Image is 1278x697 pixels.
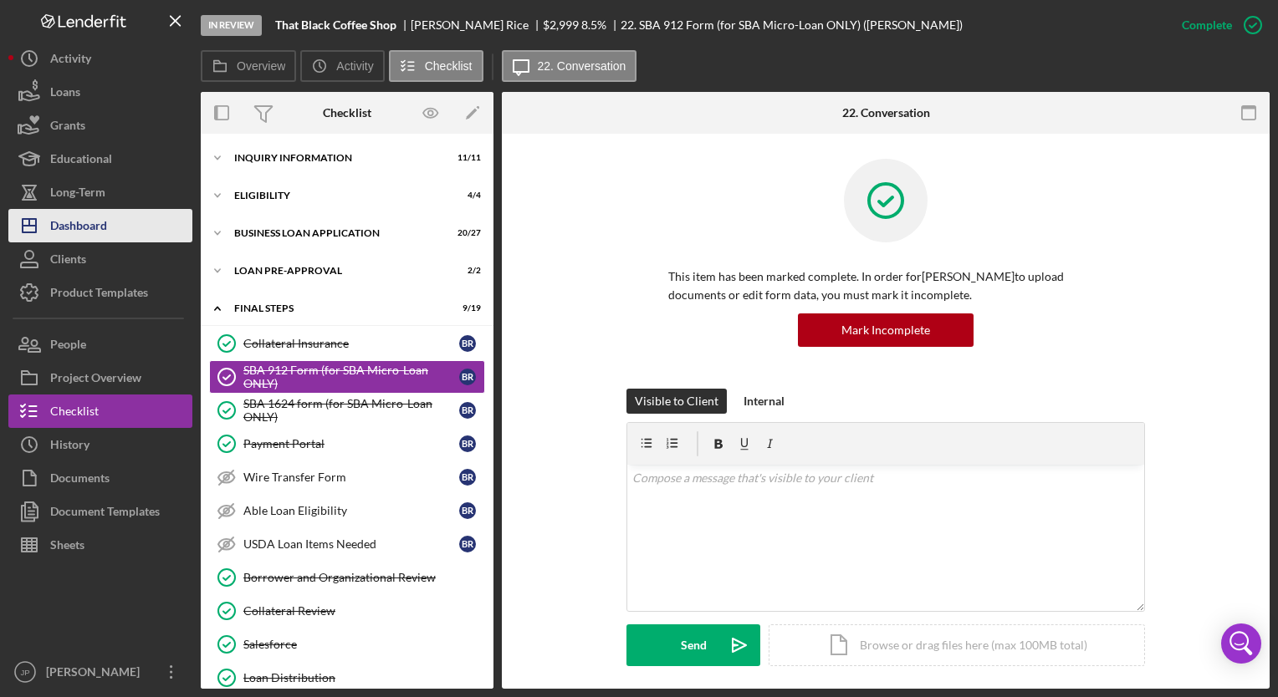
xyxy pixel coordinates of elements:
div: Educational [50,142,112,180]
span: $2,999 [543,18,579,32]
div: Project Overview [50,361,141,399]
a: Educational [8,142,192,176]
a: Collateral InsuranceBR [209,327,485,360]
a: Collateral Review [209,594,485,628]
a: SBA 1624 form (for SBA Micro-Loan ONLY)BR [209,394,485,427]
div: Long-Term [50,176,105,213]
div: Internal [744,389,785,414]
button: Grants [8,109,192,142]
button: JP[PERSON_NAME] [8,655,192,689]
div: Collateral Insurance [243,337,459,350]
div: SBA 1624 form (for SBA Micro-Loan ONLY) [243,397,459,424]
button: Clients [8,242,192,276]
div: Send [681,624,707,666]
button: People [8,328,192,361]
div: ELIGIBILITY [234,191,439,201]
a: Wire Transfer FormBR [209,460,485,494]
div: Collateral Review [243,604,484,618]
button: Complete [1165,8,1270,42]
div: Visible to Client [635,389,718,414]
button: Project Overview [8,361,192,394]
div: Dashboard [50,209,107,247]
button: Long-Term [8,176,192,209]
div: Loan Distribution [243,671,484,684]
div: Salesforce [243,638,484,651]
a: Payment PortalBR [209,427,485,460]
div: Document Templates [50,495,160,532]
a: Able Loan EligibilityBR [209,494,485,527]
button: Dashboard [8,209,192,242]
div: USDA Loan Items Needed [243,537,459,551]
div: [PERSON_NAME] [42,655,151,693]
div: SBA 912 Form (for SBA Micro-Loan ONLY) [243,364,459,390]
div: Mark Incomplete [841,313,930,347]
label: Checklist [425,59,473,73]
div: Documents [50,461,110,499]
div: Payment Portal [243,437,459,450]
button: 22. Conversation [502,50,637,82]
div: LOAN PRE-APPROVAL [234,266,439,276]
div: Product Templates [50,276,148,313]
button: Activity [300,50,384,82]
div: Borrower and Organizational Review [243,571,484,584]
div: [PERSON_NAME] Rice [411,18,543,32]
div: Sheets [50,528,84,566]
div: In Review [201,15,262,36]
button: Mark Incomplete [798,313,974,347]
div: 8.5 % [581,18,606,32]
button: Documents [8,461,192,495]
button: Product Templates [8,276,192,309]
button: Send [626,624,760,666]
div: Grants [50,109,85,146]
div: B R [459,469,476,486]
div: INQUIRY INFORMATION [234,153,439,163]
button: Checklist [8,394,192,428]
div: B R [459,536,476,552]
label: Activity [336,59,373,73]
a: SBA 912 Form (for SBA Micro-Loan ONLY)BR [209,360,485,394]
button: Activity [8,42,192,75]
a: Loan Distribution [209,661,485,694]
button: Loans [8,75,192,109]
div: Complete [1182,8,1232,42]
button: Sheets [8,528,192,562]
div: Checklist [323,106,371,120]
div: History [50,428,89,466]
a: USDA Loan Items NeededBR [209,527,485,561]
div: 9 / 19 [451,303,481,313]
div: 20 / 27 [451,228,481,238]
div: Wire Transfer Form [243,471,459,484]
button: Visible to Client [626,389,727,414]
div: 2 / 2 [451,266,481,276]
div: B R [459,502,476,519]
label: 22. Conversation [538,59,626,73]
div: FINAL STEPS [234,303,439,313]
text: JP [20,668,29,677]
div: Checklist [50,394,99,432]
div: 22. SBA 912 Form (for SBA Micro-Loan ONLY) ([PERSON_NAME]) [621,18,963,32]
div: Clients [50,242,86,280]
div: Open Intercom Messenger [1221,623,1261,664]
div: People [50,328,86,365]
a: Document Templates [8,495,192,528]
button: Checklist [389,50,483,82]
div: 4 / 4 [451,191,481,201]
div: B R [459,369,476,385]
div: B R [459,402,476,419]
label: Overview [237,59,285,73]
a: History [8,428,192,461]
b: That Black Coffee Shop [275,18,396,32]
div: B R [459,435,476,452]
div: Loans [50,75,80,113]
div: BUSINESS LOAN APPLICATION [234,228,439,238]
